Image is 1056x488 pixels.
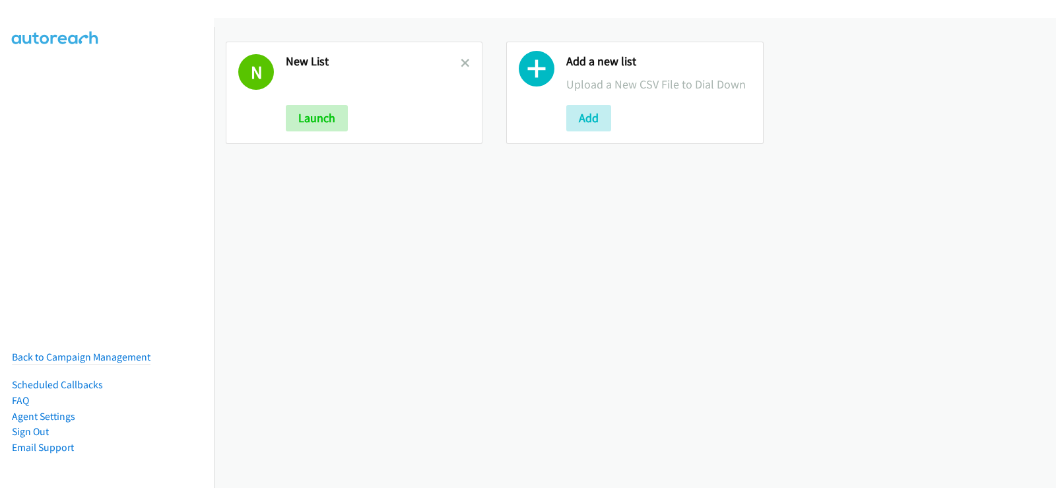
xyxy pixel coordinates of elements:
a: Email Support [12,441,74,454]
a: Scheduled Callbacks [12,378,103,391]
a: Sign Out [12,425,49,438]
button: Launch [286,105,348,131]
h2: Add a new list [566,54,750,69]
h1: N [238,54,274,90]
p: Upload a New CSV File to Dial Down [566,75,750,93]
a: Agent Settings [12,410,75,423]
a: Back to Campaign Management [12,351,150,363]
h2: New List [286,54,461,69]
button: Add [566,105,611,131]
a: FAQ [12,394,29,407]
